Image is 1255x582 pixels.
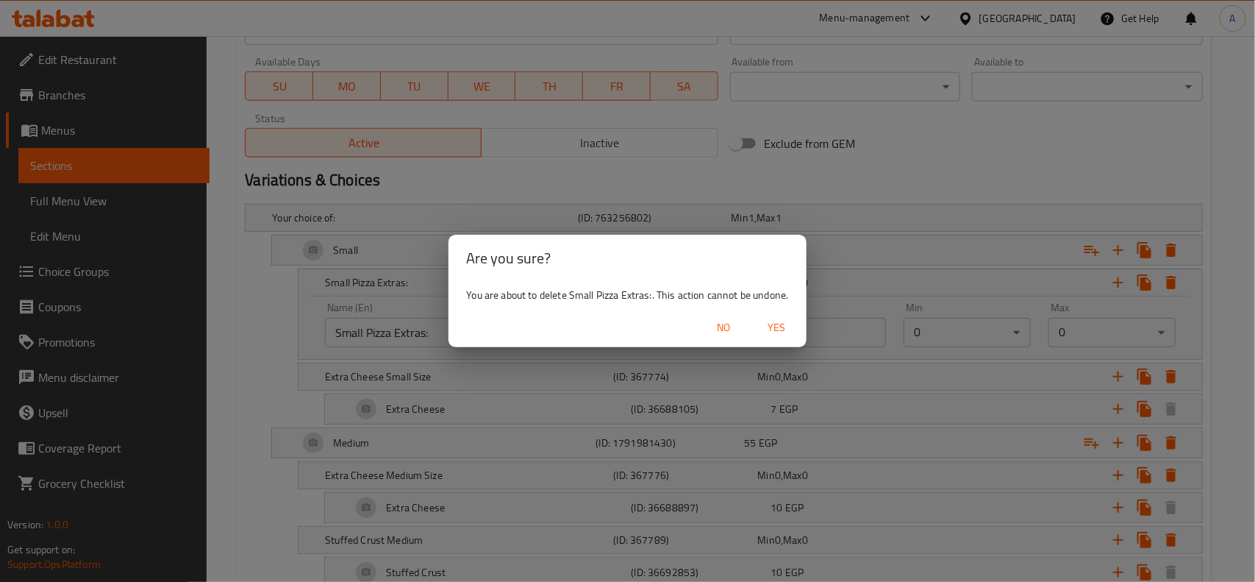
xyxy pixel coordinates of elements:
[448,282,806,308] div: You are about to delete Small Pizza Extras:. This action cannot be undone.
[707,319,742,337] span: No
[466,246,788,270] h2: Are you sure?
[701,314,748,341] button: No
[754,314,801,341] button: Yes
[759,319,795,337] span: Yes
